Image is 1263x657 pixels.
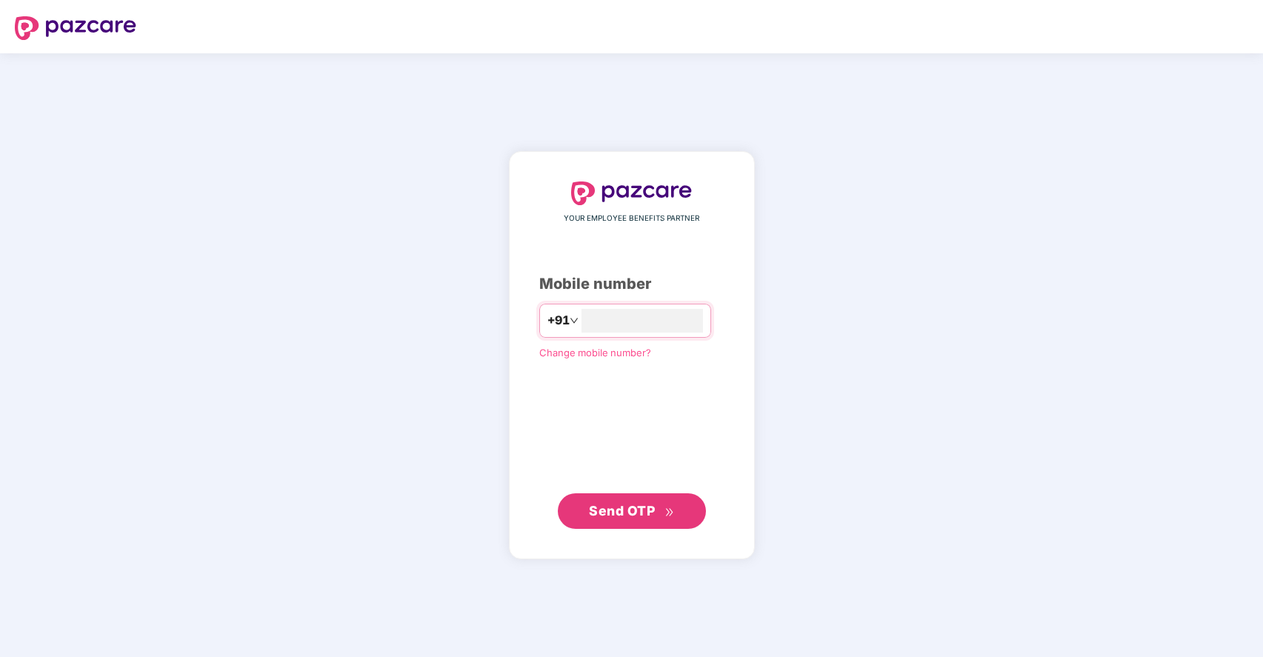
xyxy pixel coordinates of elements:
span: YOUR EMPLOYEE BENEFITS PARTNER [564,213,699,224]
span: double-right [664,507,674,517]
a: Change mobile number? [539,347,651,358]
img: logo [15,16,136,40]
span: Send OTP [589,503,655,518]
span: down [570,316,579,325]
button: Send OTPdouble-right [558,493,706,529]
span: +91 [547,311,570,330]
div: Mobile number [539,273,724,296]
img: logo [571,181,693,205]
